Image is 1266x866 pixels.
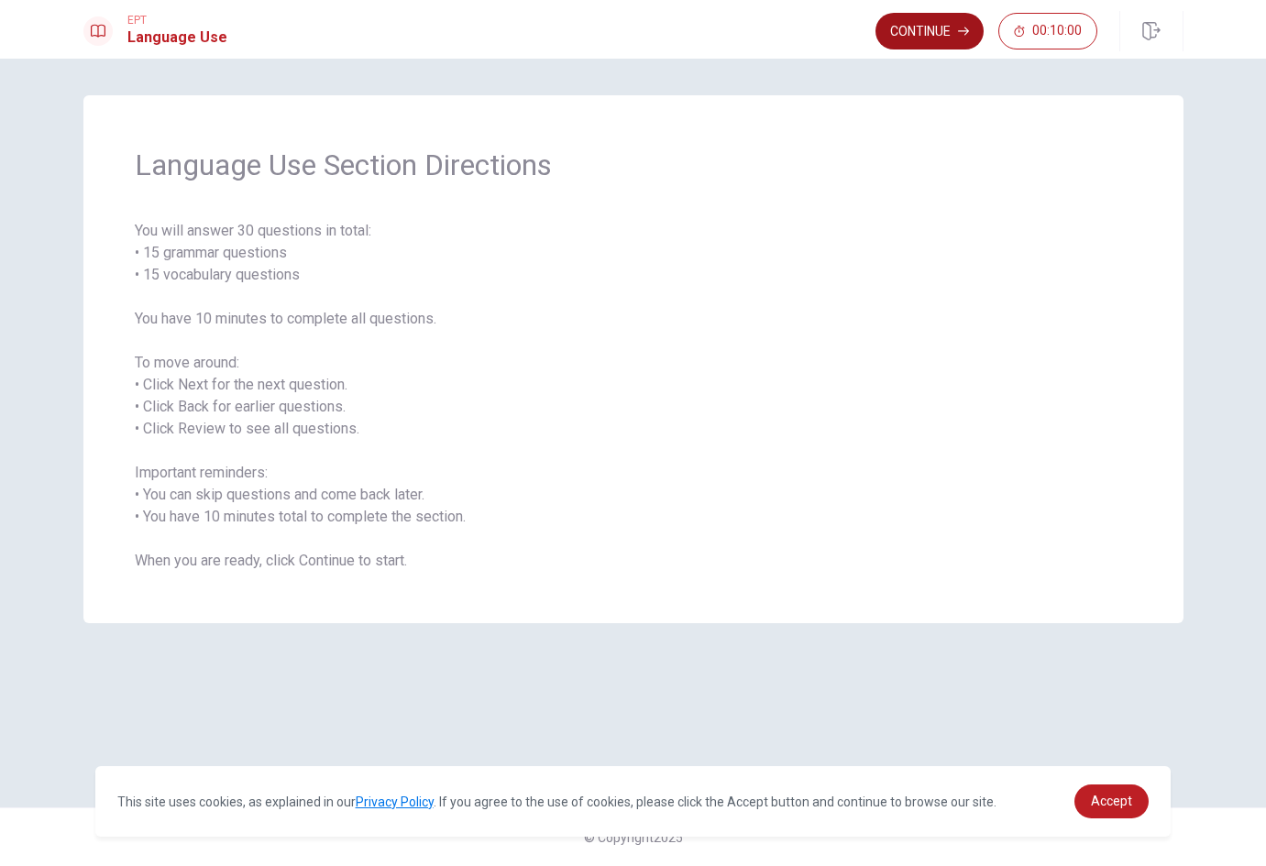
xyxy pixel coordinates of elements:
span: 00:10:00 [1032,24,1082,38]
a: dismiss cookie message [1074,784,1149,818]
span: EPT [127,14,227,27]
h1: Language Use [127,27,227,49]
button: Continue [875,13,984,49]
span: Language Use Section Directions [135,147,1132,183]
span: This site uses cookies, as explained in our . If you agree to the use of cookies, please click th... [117,795,996,809]
div: cookieconsent [95,766,1172,837]
a: Privacy Policy [356,795,434,809]
span: You will answer 30 questions in total: • 15 grammar questions • 15 vocabulary questions You have ... [135,220,1132,572]
button: 00:10:00 [998,13,1097,49]
span: © Copyright 2025 [584,830,683,845]
span: Accept [1091,794,1132,808]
